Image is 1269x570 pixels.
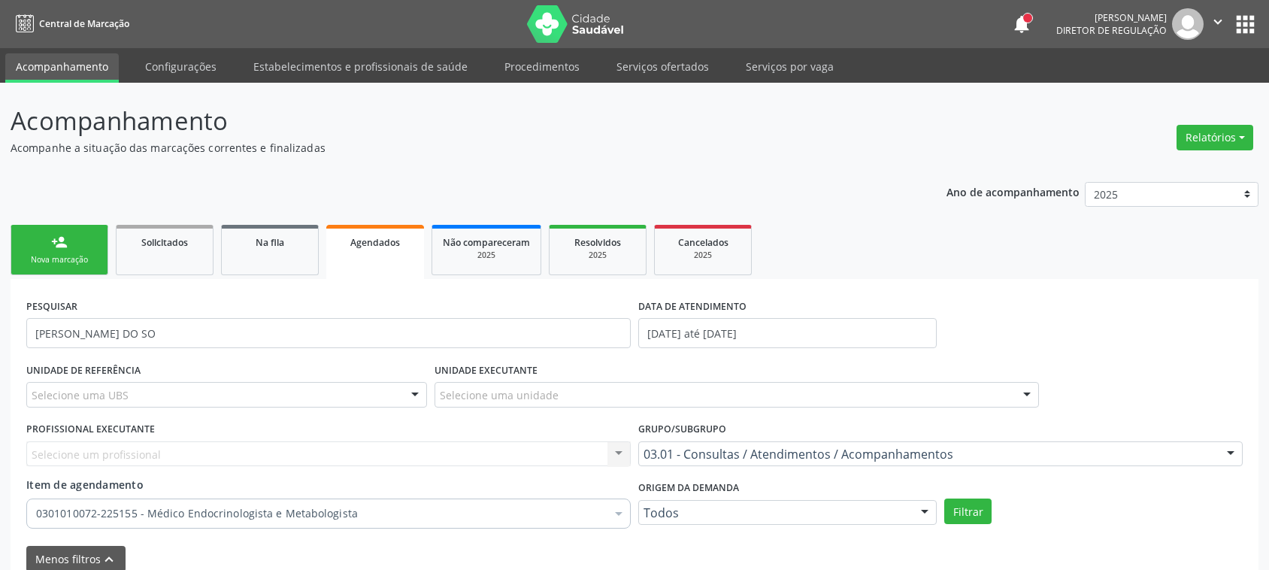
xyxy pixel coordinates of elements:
[644,505,906,520] span: Todos
[39,17,129,30] span: Central de Marcação
[638,418,726,441] label: Grupo/Subgrupo
[1011,14,1032,35] button: notifications
[440,387,559,403] span: Selecione uma unidade
[5,53,119,83] a: Acompanhamento
[350,236,400,249] span: Agendados
[243,53,478,80] a: Estabelecimentos e profissionais de saúde
[606,53,719,80] a: Serviços ofertados
[494,53,590,80] a: Procedimentos
[1056,24,1167,37] span: Diretor de regulação
[11,11,129,36] a: Central de Marcação
[944,499,992,524] button: Filtrar
[22,254,97,265] div: Nova marcação
[51,234,68,250] div: person_add
[735,53,844,80] a: Serviços por vaga
[1210,14,1226,30] i: 
[638,318,937,348] input: Selecione um intervalo
[665,250,741,261] div: 2025
[1232,11,1258,38] button: apps
[638,295,747,318] label: DATA DE ATENDIMENTO
[1177,125,1253,150] button: Relatórios
[435,359,538,382] label: UNIDADE EXECUTANTE
[1204,8,1232,40] button: 
[443,250,530,261] div: 2025
[644,447,1212,462] span: 03.01 - Consultas / Atendimentos / Acompanhamentos
[32,387,129,403] span: Selecione uma UBS
[443,236,530,249] span: Não compareceram
[560,250,635,261] div: 2025
[11,140,884,156] p: Acompanhe a situação das marcações correntes e finalizadas
[135,53,227,80] a: Configurações
[26,478,144,492] span: Item de agendamento
[101,551,117,568] i: keyboard_arrow_up
[638,477,739,500] label: Origem da demanda
[1056,11,1167,24] div: [PERSON_NAME]
[26,295,77,318] label: PESQUISAR
[946,182,1080,201] p: Ano de acompanhamento
[678,236,728,249] span: Cancelados
[141,236,188,249] span: Solicitados
[26,418,155,441] label: PROFISSIONAL EXECUTANTE
[574,236,621,249] span: Resolvidos
[1172,8,1204,40] img: img
[26,318,631,348] input: Nome, CNS
[36,506,606,521] span: 0301010072-225155 - Médico Endocrinologista e Metabologista
[256,236,284,249] span: Na fila
[26,359,141,382] label: UNIDADE DE REFERÊNCIA
[11,102,884,140] p: Acompanhamento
